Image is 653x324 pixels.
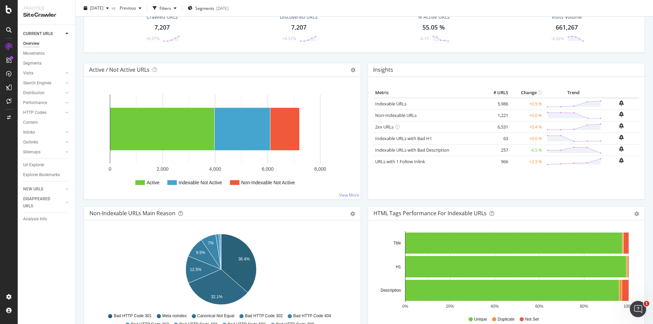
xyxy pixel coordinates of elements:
a: URLs with 1 Follow Inlink [375,158,425,165]
span: vs [112,5,117,11]
a: NEW URLS [23,186,64,193]
td: +0.0 % [510,133,544,144]
i: Options [351,68,355,72]
text: Title [394,241,401,245]
svg: A chart. [89,88,353,194]
div: +0.37% [282,36,296,41]
text: 60% [535,304,543,309]
text: Description [381,288,401,293]
td: 257 [483,144,510,156]
button: Segments[DATE] [185,3,231,14]
div: 55.05 % [422,23,445,32]
div: A chart. [373,231,637,310]
td: +0.0 % [510,109,544,121]
span: Bad HTTP Code 301 [114,313,151,319]
td: -6.5 % [510,144,544,156]
a: Indexable URLs [375,101,406,107]
text: Non-Indexable Not Active [241,180,295,185]
div: -0.17 [419,36,429,41]
div: Segments [23,60,41,67]
div: Explorer Bookmarks [23,171,60,178]
text: Active [147,180,160,185]
text: 80% [580,304,588,309]
span: Bad HTTP Code 404 [293,313,331,319]
td: +0.4 % [510,121,544,133]
button: Previous [117,3,144,14]
div: Search Engines [23,80,51,87]
text: 6,000 [262,166,273,172]
div: CURRENT URLS [23,30,53,37]
div: SiteCrawler [23,11,70,19]
text: 7% [208,241,214,245]
span: Duplicate [498,317,515,322]
a: Outlinks [23,139,64,146]
th: # URLS [483,88,510,98]
a: Indexable URLs with Bad H1 [375,135,432,141]
a: Segments [23,60,70,67]
div: HTTP Codes [23,109,46,116]
a: Non-Indexable URLs [375,112,417,118]
a: DISAPPEARED URLS [23,195,64,210]
td: 6,531 [483,121,510,133]
div: Performance [23,99,47,106]
button: Filters [150,3,179,14]
a: Inlinks [23,129,64,136]
svg: A chart. [89,231,353,310]
text: 32.1% [211,294,222,299]
text: 100% [623,304,634,309]
span: Unique [474,317,487,322]
div: [DATE] [216,5,229,11]
div: Url Explorer [23,161,44,169]
a: Performance [23,99,64,106]
a: CURRENT URLS [23,30,64,37]
div: bell-plus [619,100,624,106]
span: Meta noindex [162,313,187,319]
a: View More [339,192,359,198]
div: bell-plus [619,158,624,163]
a: Url Explorer [23,161,70,169]
div: Visits Volume [552,14,582,20]
div: Content [23,119,38,126]
span: Segments [195,5,214,11]
div: Outlinks [23,139,38,146]
span: Previous [117,5,136,11]
text: 12.5% [190,267,201,272]
div: gear [634,211,639,216]
span: 2025 Aug. 25th [90,5,103,11]
a: Content [23,119,70,126]
a: Sitemaps [23,149,64,156]
div: bell-plus [619,112,624,117]
a: 2xx URLs [375,124,394,130]
div: -4.52% [551,36,564,41]
div: Crawled URLs [147,14,178,20]
div: Visits [23,70,33,77]
a: Indexable URLs with Bad Description [375,147,449,153]
div: Inlinks [23,129,35,136]
span: 1 [644,301,649,306]
td: +2.3 % [510,156,544,167]
td: 966 [483,156,510,167]
div: % Active URLs [418,14,450,20]
h4: Active / Not Active URLs [89,65,150,74]
text: 0% [402,304,408,309]
div: Discovered URLs [280,14,318,20]
div: gear [350,211,355,216]
a: Visits [23,70,64,77]
div: Analytics [23,5,70,11]
td: +0.5 % [510,98,544,110]
div: bell-plus [619,146,624,152]
div: Distribution [23,89,45,97]
div: 661,267 [556,23,578,32]
div: Analysis Info [23,216,47,223]
div: Non-Indexable URLs Main Reason [89,210,175,217]
text: 36.4% [238,257,250,261]
text: 2,000 [156,166,168,172]
td: 63 [483,133,510,144]
div: bell-plus [619,123,624,129]
div: Filters [160,5,171,11]
div: 7,207 [154,23,170,32]
a: Movements [23,50,70,57]
span: Not Set [525,317,539,322]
